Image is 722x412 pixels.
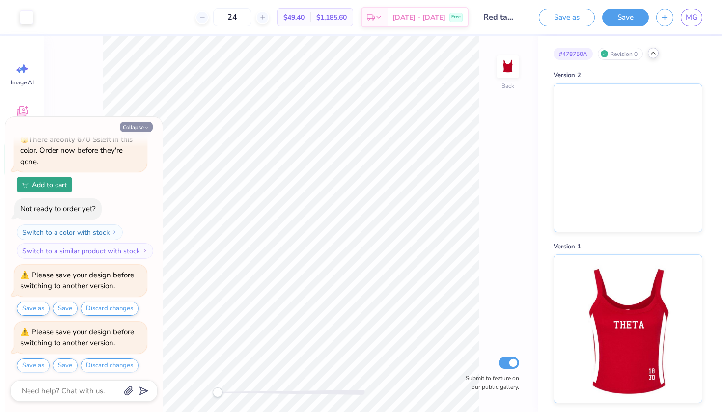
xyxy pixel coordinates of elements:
div: Version 1 [554,242,702,252]
span: There are left in this color. Order now before they're gone. [20,135,133,166]
span: $1,185.60 [316,12,347,23]
button: Save [53,358,78,373]
label: Submit to feature on our public gallery. [460,374,519,391]
button: Save as [17,302,50,316]
div: Please save your design before switching to another version. [20,327,134,348]
span: $49.40 [283,12,305,23]
div: Back [501,82,514,90]
button: Discard changes [81,358,139,373]
img: Version 1 [567,255,689,403]
div: Not ready to order yet? [20,204,96,214]
a: MG [681,9,702,26]
button: Save [602,9,649,26]
span: 🫣 [20,135,28,144]
button: Save [53,302,78,316]
span: Image AI [11,79,34,86]
img: Version 2 [554,84,702,232]
button: Switch to a similar product with stock [17,243,153,259]
button: Collapse [120,122,153,132]
strong: only 670 Ss [60,135,100,144]
input: Untitled Design [476,7,524,27]
button: Discard changes [81,302,139,316]
input: – – [213,8,251,26]
img: Switch to a color with stock [111,229,117,235]
span: Free [451,14,461,21]
img: Add to cart [22,182,29,188]
img: Back [498,57,518,77]
button: Add to cart [17,177,72,192]
button: Save as [17,358,50,373]
div: # 478750A [554,48,593,60]
button: Switch to a color with stock [17,224,123,240]
div: Version 2 [554,71,702,81]
span: [DATE] - [DATE] [392,12,445,23]
button: Save as [539,9,595,26]
div: Please save your design before switching to another version. [20,270,134,291]
div: Revision 0 [598,48,643,60]
span: MG [686,12,697,23]
img: Switch to a similar product with stock [142,248,148,254]
div: Accessibility label [213,387,222,397]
